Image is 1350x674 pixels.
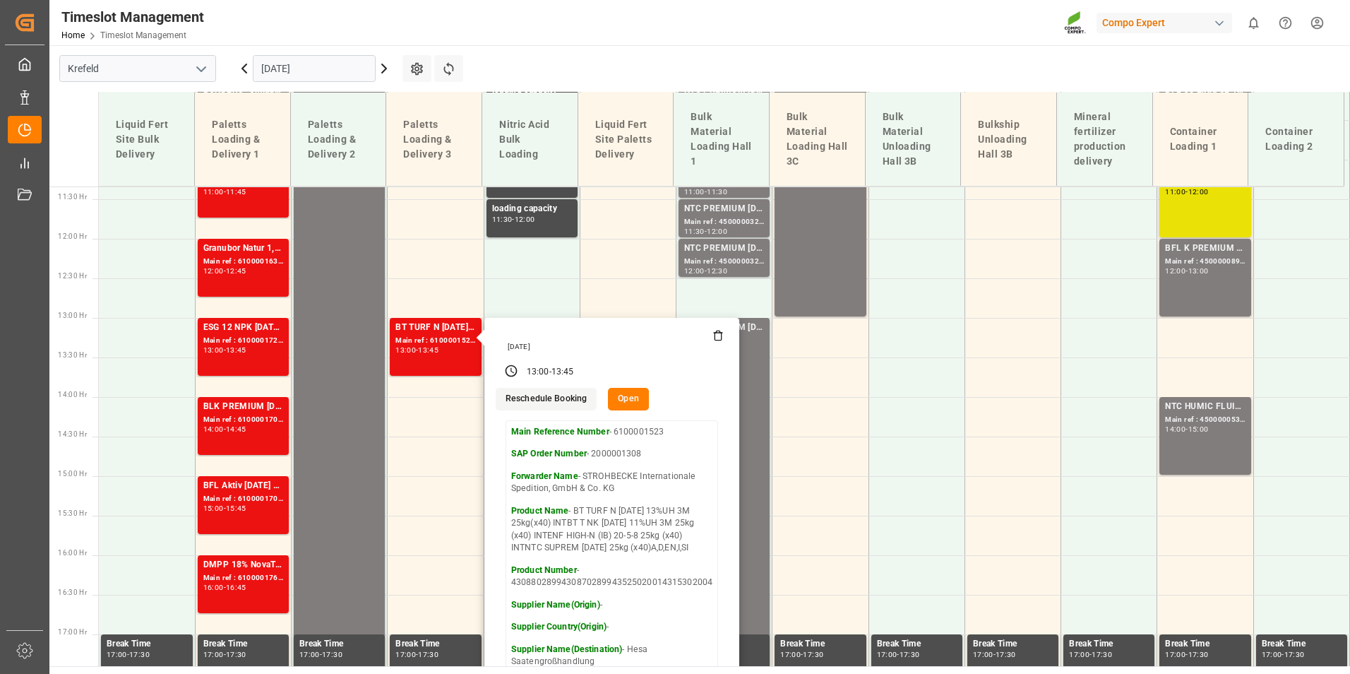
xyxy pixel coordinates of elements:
[1262,651,1282,658] div: 17:00
[897,651,899,658] div: -
[1092,651,1112,658] div: 17:30
[1165,426,1185,432] div: 14:00
[395,335,475,347] div: Main ref : 6100001523, 2000001308
[608,388,649,410] button: Open
[1188,426,1209,432] div: 15:00
[511,448,712,461] p: - 2000001308
[877,637,957,651] div: Break Time
[58,391,87,398] span: 14:00 Hr
[58,193,87,201] span: 11:30 Hr
[877,104,950,175] div: Bulk Material Unloading Hall 3B
[705,189,707,195] div: -
[1165,189,1185,195] div: 11:00
[1097,13,1232,33] div: Compo Expert
[58,312,87,319] span: 13:00 Hr
[203,256,283,268] div: Main ref : 6100001636, 2000001322
[203,335,283,347] div: Main ref : 6100001724, 2000001408
[58,589,87,596] span: 16:30 Hr
[511,565,577,575] strong: Product Number
[203,414,283,426] div: Main ref : 6100001706, 2000001285
[1282,651,1284,658] div: -
[511,599,712,612] p: -
[494,112,566,167] div: Nitric Acid Bulk Loading
[511,564,712,589] p: - 4308802899430870289943525020014315302004
[190,58,211,80] button: open menu
[1185,426,1188,432] div: -
[416,651,418,658] div: -
[684,202,764,216] div: NTC PREMIUM [DATE]+3+TE BULK
[203,189,224,195] div: 11:00
[129,651,150,658] div: 17:30
[226,347,246,353] div: 13:45
[58,430,87,438] span: 14:30 Hr
[684,228,705,235] div: 11:30
[803,651,823,658] div: 17:30
[1069,651,1089,658] div: 17:00
[684,189,705,195] div: 11:00
[1185,189,1188,195] div: -
[801,651,803,658] div: -
[203,505,224,512] div: 15:00
[511,644,712,668] p: - Hesa Saatengroßhandlung
[973,651,993,658] div: 17:00
[1165,414,1245,426] div: Main ref : 4500000538, 2000000442
[206,112,279,167] div: Paletts Loading & Delivery 1
[511,622,607,632] strong: Supplier Country(Origin)
[58,272,87,280] span: 12:30 Hr
[781,104,854,175] div: Bulk Material Loading Hall 3C
[973,637,1053,651] div: Break Time
[1188,189,1209,195] div: 12:00
[1188,651,1209,658] div: 17:30
[226,268,246,274] div: 12:45
[972,112,1045,167] div: Bulkship Unloading Hall 3B
[1165,637,1245,651] div: Break Time
[110,112,183,167] div: Liquid Fert Site Bulk Delivery
[203,242,283,256] div: Granubor Natur 1,0 to BB
[58,509,87,517] span: 15:30 Hr
[684,256,764,268] div: Main ref : 4500000327, 2000000077
[1089,651,1092,658] div: -
[398,112,470,167] div: Paletts Loading & Delivery 3
[418,651,438,658] div: 17:30
[707,228,727,235] div: 12:00
[224,651,226,658] div: -
[1165,400,1245,414] div: NTC HUMIC FLUID 16-2-2 900L IBC
[496,388,597,410] button: Reschedule Booking
[1069,637,1149,651] div: Break Time
[59,55,216,82] input: Type to search/select
[58,232,87,240] span: 12:00 Hr
[61,6,204,28] div: Timeslot Management
[395,637,475,651] div: Break Time
[1185,651,1188,658] div: -
[224,347,226,353] div: -
[107,651,127,658] div: 17:00
[705,268,707,274] div: -
[1188,268,1209,274] div: 13:00
[492,202,572,216] div: loading capacity
[707,268,727,274] div: 12:30
[203,493,283,505] div: Main ref : 6100001704, 2000001413
[395,321,475,335] div: BT TURF N [DATE] 13%UH 3M 25kg(x40) INTBT T NK [DATE] 11%UH 3M 25kg (x40) INTENF HIGH-N (IB) 20-5...
[1164,119,1237,160] div: Container Loading 1
[61,30,85,40] a: Home
[58,549,87,557] span: 16:00 Hr
[395,651,416,658] div: 17:00
[226,584,246,591] div: 16:45
[127,651,129,658] div: -
[203,426,224,432] div: 14:00
[511,621,712,634] p: -
[299,651,320,658] div: 17:00
[226,426,246,432] div: 14:45
[203,572,283,584] div: Main ref : 6100001769, 2000000753
[1165,651,1185,658] div: 17:00
[226,651,246,658] div: 17:30
[226,189,246,195] div: 11:45
[224,189,226,195] div: -
[707,189,727,195] div: 11:30
[203,558,283,572] div: DMPP 18% NovaTec gran 1100kg CON
[685,104,758,175] div: Bulk Material Loading Hall 1
[511,427,609,437] strong: Main Reference Number
[1185,268,1188,274] div: -
[877,651,897,658] div: 17:00
[299,637,379,651] div: Break Time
